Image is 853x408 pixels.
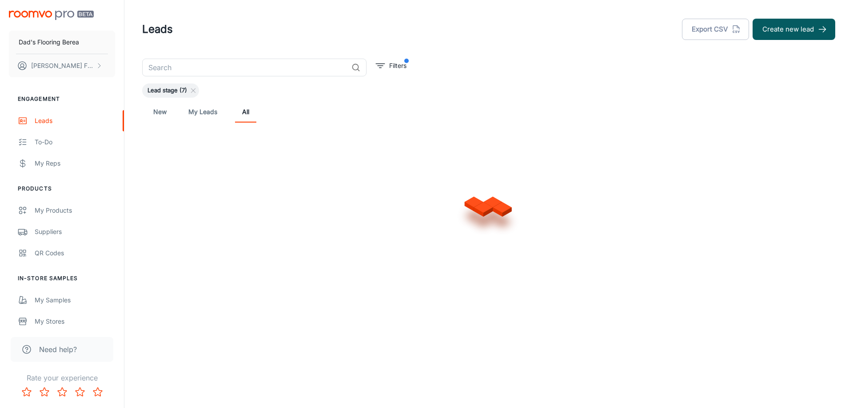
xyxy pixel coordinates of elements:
[35,137,115,147] div: To-do
[682,19,749,40] button: Export CSV
[753,19,835,40] button: Create new lead
[9,54,115,77] button: [PERSON_NAME] Franklin
[9,11,94,20] img: Roomvo PRO Beta
[142,83,199,98] div: Lead stage (7)
[235,101,256,123] a: All
[35,158,115,168] div: My Reps
[142,59,348,76] input: Search
[35,206,115,215] div: My Products
[35,116,115,126] div: Leads
[31,61,94,71] p: [PERSON_NAME] Franklin
[35,248,115,258] div: QR Codes
[188,101,217,123] a: My Leads
[374,59,409,73] button: filter
[9,31,115,54] button: Dad's Flooring Berea
[35,227,115,237] div: Suppliers
[35,295,115,305] div: My Samples
[142,86,192,95] span: Lead stage (7)
[35,317,115,326] div: My Stores
[389,61,407,71] p: Filters
[19,37,79,47] p: Dad's Flooring Berea
[142,21,173,37] h1: Leads
[149,101,171,123] a: New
